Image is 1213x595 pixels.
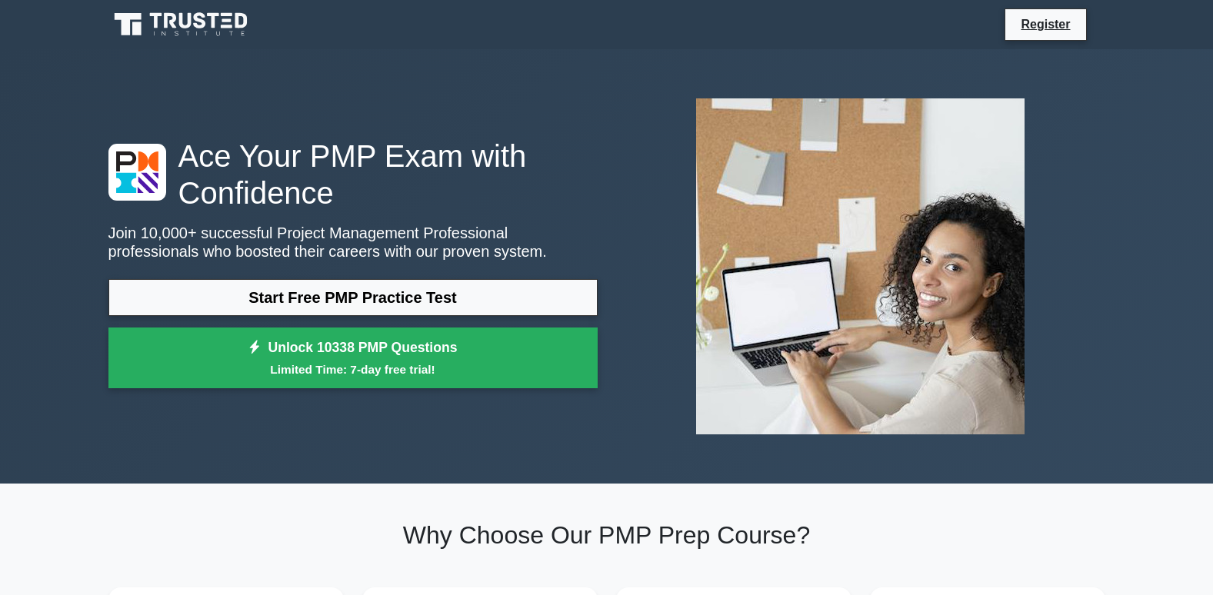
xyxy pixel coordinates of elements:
small: Limited Time: 7-day free trial! [128,361,578,378]
a: Unlock 10338 PMP QuestionsLimited Time: 7-day free trial! [108,327,598,389]
p: Join 10,000+ successful Project Management Professional professionals who boosted their careers w... [108,224,598,261]
h1: Ace Your PMP Exam with Confidence [108,138,598,211]
a: Start Free PMP Practice Test [108,279,598,316]
a: Register [1011,15,1079,34]
h2: Why Choose Our PMP Prep Course? [108,520,1105,550]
